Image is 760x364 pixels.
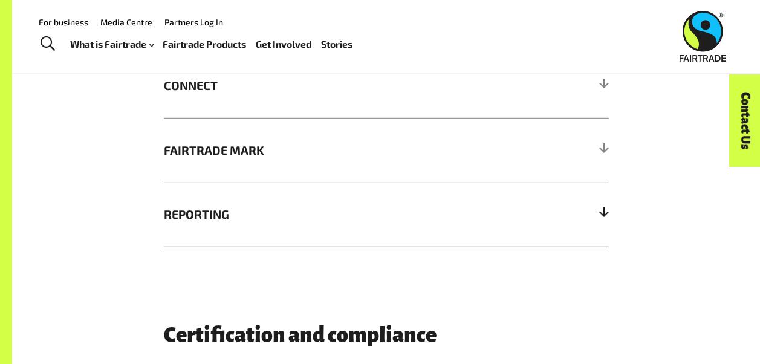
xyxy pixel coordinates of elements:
span: REPORTING [164,206,498,224]
a: For business [39,17,88,27]
a: Partners Log In [164,17,223,27]
img: Fairtrade Australia New Zealand logo [680,11,726,62]
a: Toggle Search [33,29,62,59]
h3: Certification and compliance [164,325,609,348]
span: FAIRTRADE MARK [164,141,498,160]
a: What is Fairtrade [70,36,154,53]
a: Stories [321,36,352,53]
a: Fairtrade Products [163,36,246,53]
a: Get Involved [256,36,311,53]
a: Media Centre [100,17,152,27]
span: CONNECT [164,77,498,95]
